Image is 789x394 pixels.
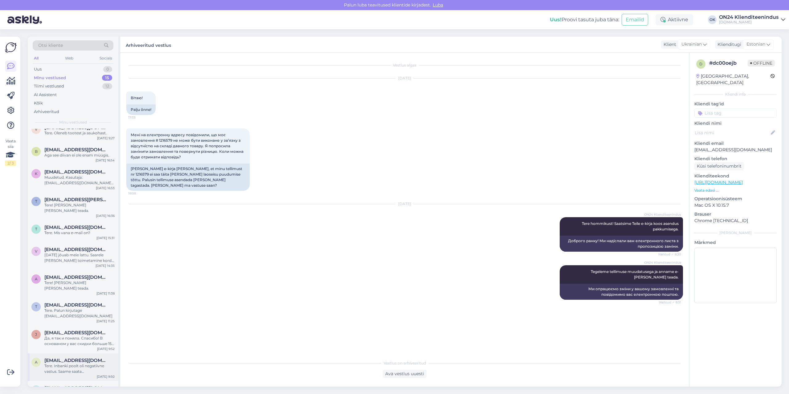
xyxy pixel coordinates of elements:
[5,138,16,166] div: Vaata siia
[102,75,112,81] div: 15
[5,42,17,53] img: Askly Logo
[44,363,115,374] div: Tere. Inbanki poolt oli negatiivne vastus. Saame saata [PERSON_NAME] banki või Esto järelmaksu ta...
[695,129,770,136] input: Lisa nimi
[658,300,681,305] span: Nähtud ✓ 8:31
[34,109,59,115] div: Arhiveeritud
[694,239,777,246] p: Märkmed
[44,197,108,202] span: tomusk.anna@gmail.com
[59,120,87,125] span: Minu vestlused
[694,180,743,185] a: [URL][DOMAIN_NAME]
[131,95,143,100] span: Вітаю!
[126,63,683,68] div: Vestlus algas
[719,20,779,25] div: [DOMAIN_NAME]
[694,108,777,118] input: Lisa tag
[431,2,445,8] span: Luba
[384,360,426,366] span: Vestlus on arhiveeritud
[715,41,741,48] div: Klienditugi
[694,156,777,162] p: Kliendi telefon
[582,221,680,231] span: Tere hommikust! Saatsime Teile e-kirja koos asendus pakkumisega.
[96,291,115,296] div: [DATE] 11:38
[96,263,115,268] div: [DATE] 14:35
[694,196,777,202] p: Operatsioonisüsteem
[694,173,777,179] p: Klienditeekond
[44,330,108,335] span: jamkitoria@gmail.com
[44,225,108,230] span: triinabel@hotmail.com
[44,130,115,136] div: Tere. Oleneb tootest ja asukohast.
[96,213,115,218] div: [DATE] 16:36
[34,66,42,72] div: Uus
[35,149,38,154] span: b
[696,73,771,86] div: [GEOGRAPHIC_DATA], [GEOGRAPHIC_DATA]
[694,211,777,217] p: Brauser
[383,370,427,378] div: Ava vestlus uuesti
[44,147,108,152] span: boom.mari89@gmail.com
[35,249,37,254] span: v
[102,83,112,89] div: 12
[661,41,676,48] div: Klient
[33,54,40,62] div: All
[34,100,43,106] div: Kõik
[709,59,748,67] div: # dc00oejb
[34,75,66,81] div: Minu vestlused
[34,83,64,89] div: Tiimi vestlused
[35,332,37,337] span: j
[126,104,156,115] div: Palju õnne!
[44,358,108,363] span: anukukk11@gmail.com
[694,162,744,170] div: Küsi telefoninumbrit
[34,92,57,98] div: AI Assistent
[44,274,108,280] span: alexander.peremees@gmail.com
[35,304,37,309] span: t
[44,385,108,391] span: kiffu65@gmail.com
[97,136,115,140] div: [DATE] 9:27
[128,115,151,120] span: 17:33
[748,60,775,67] span: Offline
[694,120,777,127] p: Kliendi nimi
[126,40,171,49] label: Arhiveeritud vestlus
[44,152,115,158] div: Aga see diivan ei ole enam müügis.
[44,175,115,186] div: Muudetud. Kasutaja: [EMAIL_ADDRESS][DOMAIN_NAME] Salasõna: kristel123
[44,247,108,252] span: viktorialh22@gmail.com
[550,17,562,22] b: Uus!
[96,186,115,190] div: [DATE] 16:53
[44,202,115,213] div: Tere! [PERSON_NAME] [PERSON_NAME] teada.
[35,277,38,281] span: a
[35,199,37,204] span: t
[560,236,683,252] div: Доброго ранку! Ми надіслали вам електронного листа з пропозицією заміни.
[44,280,115,291] div: Tere! [PERSON_NAME] [PERSON_NAME] teada.
[622,14,648,26] button: Emailid
[35,227,37,231] span: t
[126,201,683,207] div: [DATE]
[38,42,63,49] span: Otsi kliente
[746,41,765,48] span: Estonian
[694,230,777,236] div: [PERSON_NAME]
[64,54,75,62] div: Web
[44,302,108,308] span: tseberjaolga@mail.ru
[699,62,702,66] span: d
[44,308,115,319] div: Tere. Palun kirjutage [EMAIL_ADDRESS][DOMAIN_NAME]
[128,191,151,196] span: 18:08
[131,132,244,159] span: Мені на електронну адресу повідомили, що моє замовлення # 1216579 не може бути виконане у звʼязку...
[644,260,681,265] span: ON24 Klienditeenindus
[550,16,619,23] div: Proovi tasuta juba täna:
[103,66,112,72] div: 0
[126,164,250,191] div: [PERSON_NAME] e-kirja [PERSON_NAME], et minu tellimust nr 1216579 ei saa täita [PERSON_NAME] laos...
[694,147,777,153] p: [EMAIL_ADDRESS][DOMAIN_NAME]
[694,202,777,209] p: Mac OS X 10.15.7
[35,360,38,364] span: a
[96,319,115,323] div: [DATE] 11:25
[35,127,37,132] span: v
[719,15,779,20] div: ON24 Klienditeenindus
[591,269,679,279] span: Tegeleme tellimuse muudatusega ja anname e-[PERSON_NAME] teada.
[681,41,702,48] span: Ukrainian
[719,15,785,25] a: ON24 Klienditeenindus[DOMAIN_NAME]
[5,160,16,166] div: 2 / 3
[708,15,717,24] div: OK
[694,140,777,147] p: Kliendi email
[44,335,115,347] div: Да, я так и поняла. Спасибо! В основаном у вас скидки больше 15% от обычной цены для всех
[97,374,115,379] div: [DATE] 9:50
[644,212,681,217] span: ON24 Klienditeenindus
[694,188,777,193] p: Vaata edasi ...
[44,252,115,263] div: [DATE] jõuab meie lattu. Saarele [PERSON_NAME] toimetamine kord nädalas esmaspäeviti.
[694,91,777,97] div: Kliendi info
[44,169,108,175] span: kristel.eriks@gmail.com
